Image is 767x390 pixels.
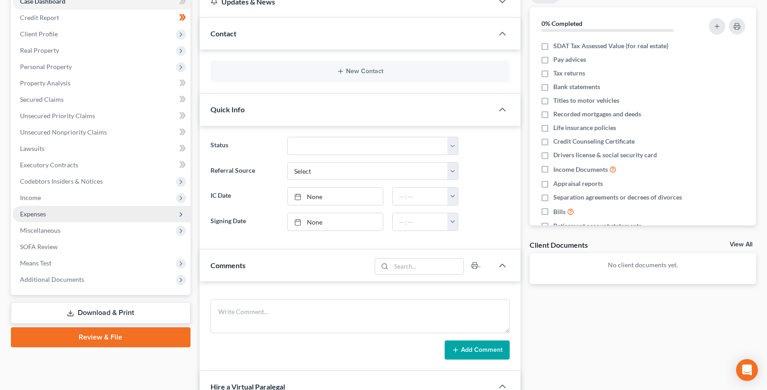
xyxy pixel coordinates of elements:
a: Unsecured Nonpriority Claims [13,124,190,140]
span: Real Property [20,46,59,54]
span: Client Profile [20,30,58,38]
a: Secured Claims [13,91,190,108]
span: Additional Documents [20,275,84,283]
span: Means Test [20,259,51,267]
input: -- : -- [393,188,448,205]
span: Titles to motor vehicles [553,96,619,105]
label: Referral Source [206,162,283,180]
span: Retirement account statements [553,221,642,230]
span: SDAT Tax Assessed Value (for real estate) [553,41,668,50]
span: Life insurance policies [553,123,616,132]
p: No client documents yet. [537,260,749,270]
div: Client Documents [530,240,588,250]
a: None [288,213,383,230]
span: Contact [211,29,236,38]
a: SOFA Review [13,239,190,255]
a: Unsecured Priority Claims [13,108,190,124]
span: Recorded mortgages and deeds [553,110,641,119]
a: View All [730,241,752,248]
span: Codebtors Insiders & Notices [20,177,103,185]
input: -- : -- [393,213,448,230]
label: Signing Date [206,213,283,231]
span: Drivers license & social security card [553,150,657,160]
a: Lawsuits [13,140,190,157]
span: Lawsuits [20,145,45,152]
span: Income Documents [553,165,608,174]
span: Personal Property [20,63,72,70]
span: Tax returns [553,69,585,78]
a: None [288,188,383,205]
span: Unsecured Nonpriority Claims [20,128,107,136]
span: Credit Report [20,14,59,21]
label: Status [206,137,283,155]
a: Property Analysis [13,75,190,91]
a: Executory Contracts [13,157,190,173]
div: Open Intercom Messenger [736,359,758,381]
span: Unsecured Priority Claims [20,112,95,120]
label: IC Date [206,187,283,205]
span: Appraisal reports [553,179,603,188]
a: Review & File [11,327,190,347]
span: Separation agreements or decrees of divorces [553,193,682,202]
a: Download & Print [11,302,190,324]
span: Property Analysis [20,79,70,87]
strong: 0% Completed [541,20,582,27]
span: Quick Info [211,105,245,114]
span: Executory Contracts [20,161,78,169]
span: Miscellaneous [20,226,60,234]
span: Bank statements [553,82,600,91]
span: Comments [211,261,246,270]
span: Pay advices [553,55,586,64]
span: SOFA Review [20,243,58,250]
span: Secured Claims [20,95,64,103]
button: Add Comment [445,340,510,360]
span: Expenses [20,210,46,218]
span: Credit Counseling Certificate [553,137,635,146]
span: Bills [553,207,566,216]
a: Credit Report [13,10,190,26]
button: New Contact [218,68,502,75]
span: Income [20,194,41,201]
input: Search... [391,259,463,274]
